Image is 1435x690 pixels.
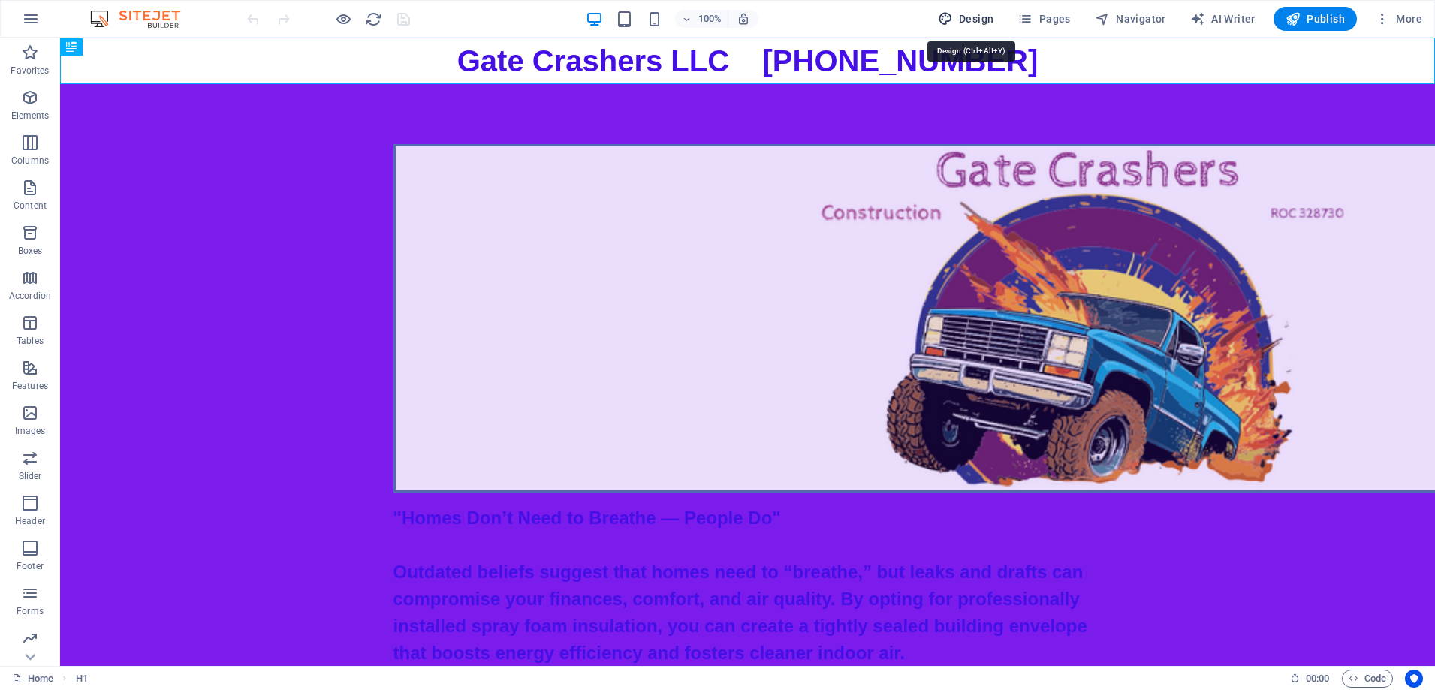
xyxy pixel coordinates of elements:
[1190,11,1256,26] span: AI Writer
[86,10,199,28] img: Editor Logo
[12,670,53,688] a: Click to cancel selection. Double-click to open Pages
[364,10,382,28] button: reload
[1184,7,1262,31] button: AI Writer
[19,470,42,482] p: Slider
[1369,7,1428,31] button: More
[11,110,50,122] p: Elements
[9,290,51,302] p: Accordion
[17,605,44,617] p: Forms
[1316,673,1319,684] span: :
[1349,670,1386,688] span: Code
[15,425,46,437] p: Images
[938,11,994,26] span: Design
[1286,11,1345,26] span: Publish
[1342,670,1393,688] button: Code
[17,560,44,572] p: Footer
[1017,11,1070,26] span: Pages
[1089,7,1172,31] button: Navigator
[1274,7,1357,31] button: Publish
[698,10,722,28] h6: 100%
[11,65,49,77] p: Favorites
[76,670,88,688] span: Click to select. Double-click to edit
[17,335,44,347] p: Tables
[76,670,88,688] nav: breadcrumb
[932,7,1000,31] button: Design
[1290,670,1330,688] h6: Session time
[675,10,728,28] button: 100%
[1375,11,1422,26] span: More
[12,380,48,392] p: Features
[1095,11,1166,26] span: Navigator
[14,200,47,212] p: Content
[1306,670,1329,688] span: 00 00
[15,515,45,527] p: Header
[737,12,750,26] i: On resize automatically adjust zoom level to fit chosen device.
[1011,7,1076,31] button: Pages
[11,155,49,167] p: Columns
[18,245,43,257] p: Boxes
[1405,670,1423,688] button: Usercentrics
